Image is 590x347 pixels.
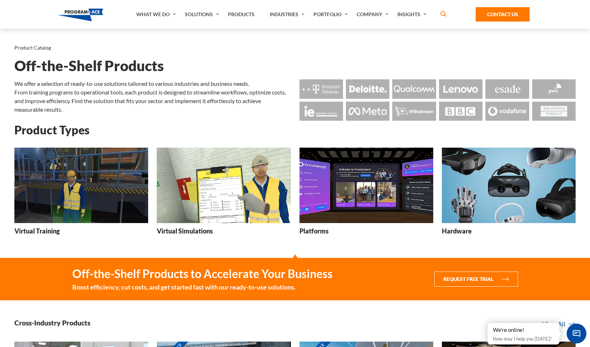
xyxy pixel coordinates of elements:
[493,334,554,343] p: How may I help you [DATE]?
[14,43,51,52] li: Product Catalog
[299,102,343,121] img: Logo - Ie Business School
[58,9,104,21] img: Program-Ace
[346,79,389,98] img: Logo - Deloitte
[14,43,576,52] nav: breadcrumb
[434,272,518,287] button: Request Free Trial
[14,79,291,88] p: We offer a selection of ready-to-use solutions tailored to various industries and business needs.
[14,148,148,223] img: Virtual Training
[392,79,436,98] img: Logo - Qualcomm
[299,148,433,241] a: Platforms
[439,79,482,98] img: Logo - Lenovo
[157,227,213,236] h3: Virtual Simulations
[299,79,343,98] img: Logo - Deutsche Telekom
[14,148,148,241] a: Virtual Training
[442,227,472,236] h3: Hardware
[567,324,586,343] span: Chat Widget
[542,319,576,329] a: View All
[72,267,333,281] strong: Off-the-Shelf Products to Accelerate Your Business
[532,79,576,98] img: Logo - Pwc
[485,102,529,121] img: Logo - Vodafone
[493,327,554,334] div: We're online!
[72,282,333,292] small: Boost efficiency, cut costs, and get started fast with our ready-to-use solutions.
[157,148,291,223] img: Virtual Simulations
[485,79,529,98] img: Logo - Esade
[14,60,576,72] h1: Off-the-Shelf Products
[476,7,530,22] a: Contact Us
[346,102,389,121] img: Logo - Meta
[392,102,436,121] img: Logo - Wilhemsen
[157,148,291,241] a: Virtual Simulations
[532,102,576,121] img: Logo - Seven Trent
[299,148,433,223] img: Platforms
[14,227,60,236] h3: Virtual Training
[299,227,329,236] h3: Platforms
[14,88,291,114] p: From training programs to operational tools, each product is designed to streamline workflows, op...
[442,148,576,223] img: Hardware
[14,124,576,136] h2: Product Types
[14,318,90,327] h3: Cross-Industry Products
[442,148,576,241] a: Hardware
[439,102,482,121] img: Logo - BBC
